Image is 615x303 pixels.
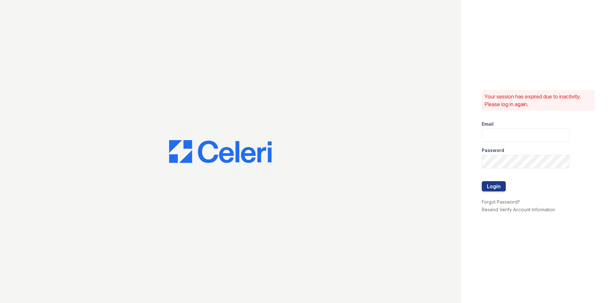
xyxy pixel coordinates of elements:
[482,199,520,205] a: Forgot Password?
[482,121,494,127] label: Email
[482,207,555,212] a: Resend Verify Account Information
[169,140,272,163] img: CE_Logo_Blue-a8612792a0a2168367f1c8372b55b34899dd931a85d93a1a3d3e32e68fde9ad4.png
[482,147,504,154] label: Password
[484,93,592,108] p: Your session has expired due to inactivity. Please log in again.
[482,181,506,191] button: Login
